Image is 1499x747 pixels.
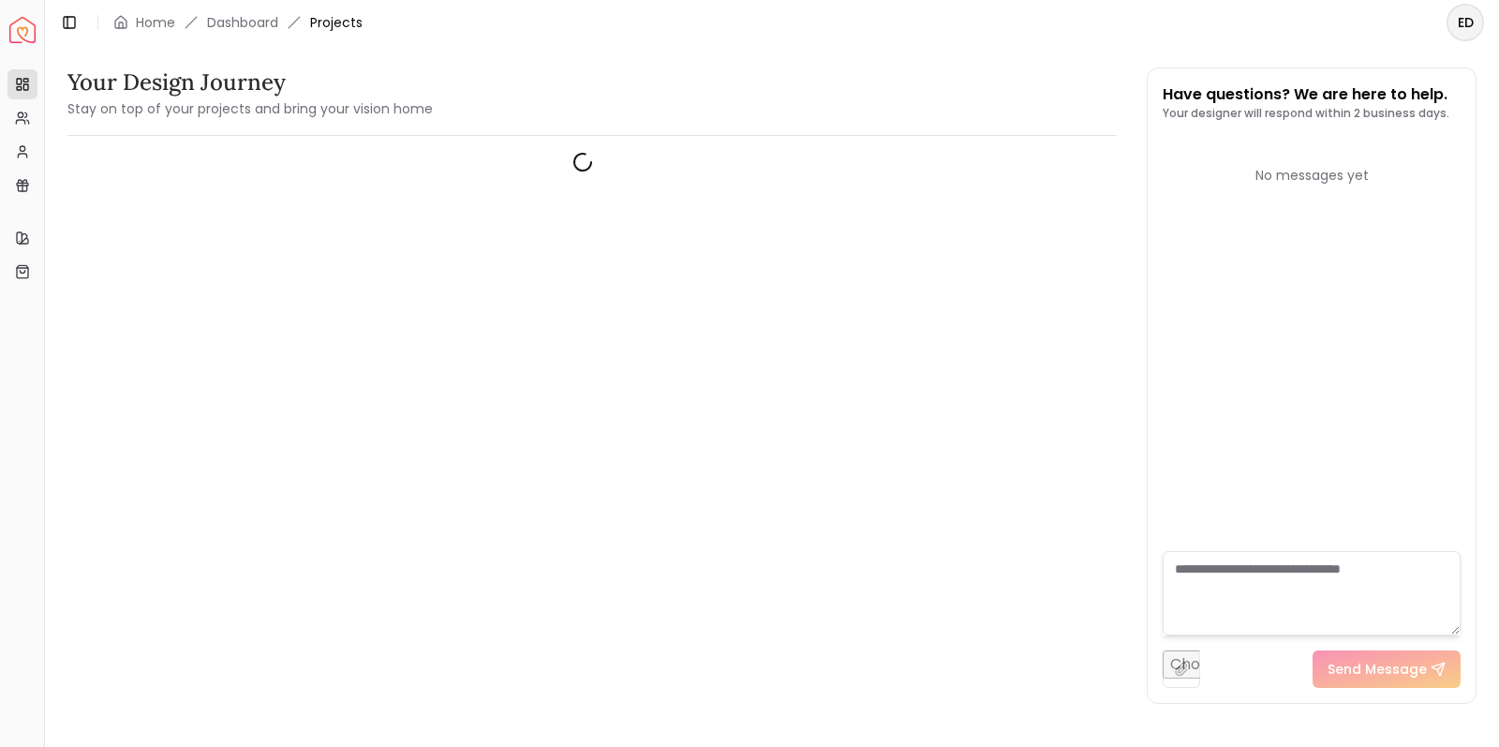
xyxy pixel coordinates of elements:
[113,13,363,32] nav: breadcrumb
[9,17,36,43] a: Spacejoy
[9,17,36,43] img: Spacejoy Logo
[67,67,433,97] h3: Your Design Journey
[1163,106,1449,121] p: Your designer will respond within 2 business days.
[1447,4,1484,41] button: ED
[1163,166,1461,185] div: No messages yet
[207,13,278,32] a: Dashboard
[136,13,175,32] a: Home
[310,13,363,32] span: Projects
[67,99,433,118] small: Stay on top of your projects and bring your vision home
[1163,83,1449,106] p: Have questions? We are here to help.
[1448,6,1482,39] span: ED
